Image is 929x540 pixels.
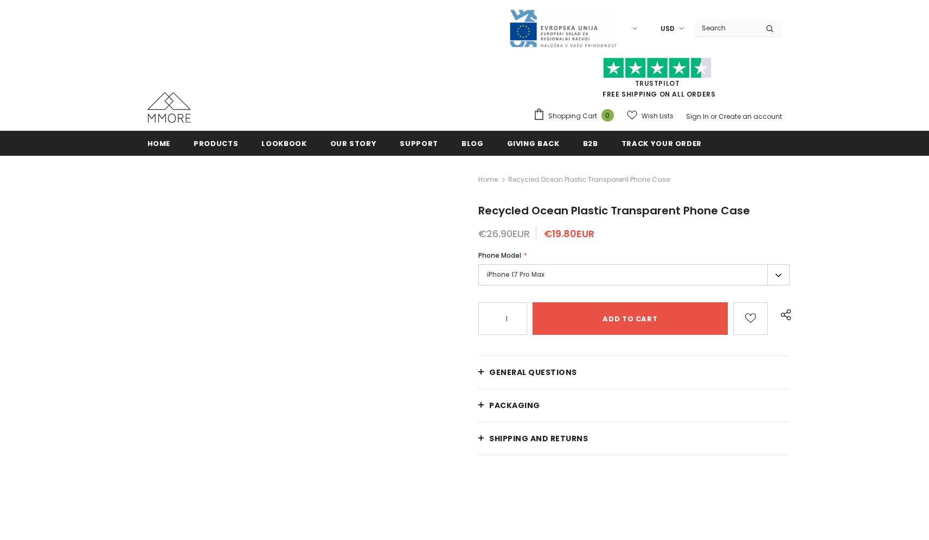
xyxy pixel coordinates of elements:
span: or [710,112,717,121]
span: 0 [601,109,614,122]
img: MMORE Cases [148,92,191,123]
a: General Questions [478,356,790,389]
span: Giving back [507,138,560,149]
a: Home [478,173,498,186]
a: Our Story [330,131,377,155]
span: USD [661,23,675,34]
a: Shopping Cart 0 [533,108,619,124]
a: Trustpilot [635,79,680,88]
span: PACKAGING [489,400,540,411]
a: Sign In [686,112,709,121]
span: General Questions [489,367,577,378]
img: Trust Pilot Stars [603,58,712,79]
img: Javni Razpis [509,9,617,48]
a: Wish Lists [627,106,674,125]
a: PACKAGING [478,389,790,422]
span: Recycled Ocean Plastic Transparent Phone Case [478,203,750,218]
a: Shipping and returns [478,422,790,455]
a: Javni Razpis [509,23,617,33]
a: Blog [462,131,484,155]
a: B2B [583,131,598,155]
span: Phone Model [478,251,521,260]
span: Lookbook [261,138,306,149]
span: Shipping and returns [489,433,588,444]
span: support [400,138,438,149]
span: €26.90EUR [478,227,530,240]
span: Blog [462,138,484,149]
span: Recycled Ocean Plastic Transparent Phone Case [508,173,670,186]
a: Create an account [719,112,782,121]
a: Giving back [507,131,560,155]
span: Products [194,138,238,149]
span: Track your order [622,138,702,149]
a: Products [194,131,238,155]
input: Search Site [695,20,758,36]
a: Track your order [622,131,702,155]
span: Our Story [330,138,377,149]
span: Wish Lists [642,111,674,122]
a: Home [148,131,171,155]
input: Add to cart [533,302,727,335]
label: iPhone 17 Pro Max [478,264,790,285]
span: €19.80EUR [544,227,594,240]
a: support [400,131,438,155]
a: Lookbook [261,131,306,155]
span: Home [148,138,171,149]
span: Shopping Cart [548,111,597,122]
span: FREE SHIPPING ON ALL ORDERS [533,62,782,99]
span: B2B [583,138,598,149]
